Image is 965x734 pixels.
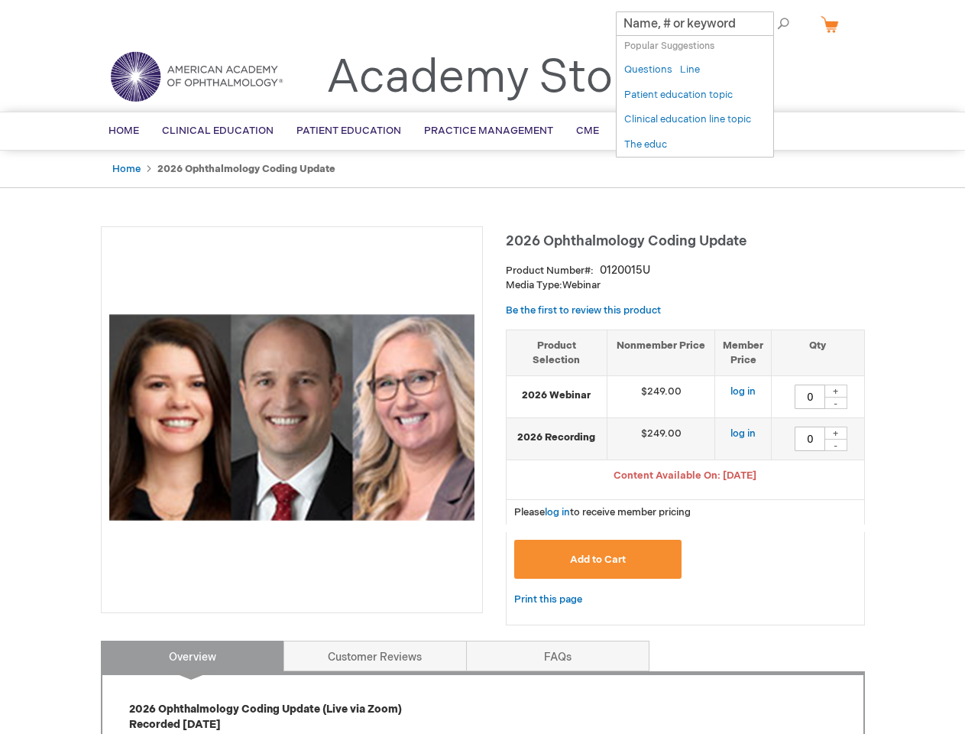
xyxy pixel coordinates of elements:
strong: 2026 Webinar [514,388,600,403]
button: Add to Cart [514,540,682,579]
a: Patient education topic [624,88,733,102]
a: FAQs [466,641,649,671]
span: CME [576,125,599,137]
span: Content Available On: [DATE] [614,469,756,482]
a: Clinical education line topic [624,112,751,127]
div: 0120015U [600,263,650,278]
input: Name, # or keyword [616,11,774,36]
a: Line [680,63,700,77]
strong: Media Type: [506,279,562,291]
a: Customer Reviews [283,641,467,671]
input: Qty [795,427,825,451]
div: - [824,439,847,451]
p: Webinar [506,278,865,293]
div: + [824,427,847,440]
div: + [824,385,847,398]
span: Patient Education [296,125,401,137]
a: Print this page [514,590,582,609]
th: Nonmember Price [607,330,715,375]
strong: Product Number [506,265,594,277]
a: Overview [101,641,284,671]
a: log in [730,385,756,398]
img: 2026 Ophthalmology Coding Update [109,235,474,600]
a: Home [112,163,141,175]
span: 2026 Ophthalmology Coding Update [506,233,746,249]
td: $249.00 [607,376,715,418]
strong: 2026 Ophthalmology Coding Update [157,163,335,175]
input: Qty [795,385,825,409]
span: Popular Suggestions [624,41,714,52]
div: - [824,397,847,409]
th: Qty [772,330,864,375]
span: Clinical Education [162,125,274,137]
a: Academy Store [326,50,656,106]
th: Member Price [715,330,772,375]
span: Practice Management [424,125,553,137]
span: Add to Cart [570,554,626,566]
span: Please to receive member pricing [514,506,691,518]
a: log in [545,506,570,518]
th: Product Selection [507,330,607,375]
strong: 2026 Recording [514,430,600,445]
a: log in [730,427,756,440]
a: Questions [624,63,672,77]
span: Home [108,125,139,137]
a: The educ [624,138,667,152]
a: Be the first to review this product [506,304,661,317]
td: $249.00 [607,418,715,460]
span: Search [738,8,796,38]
